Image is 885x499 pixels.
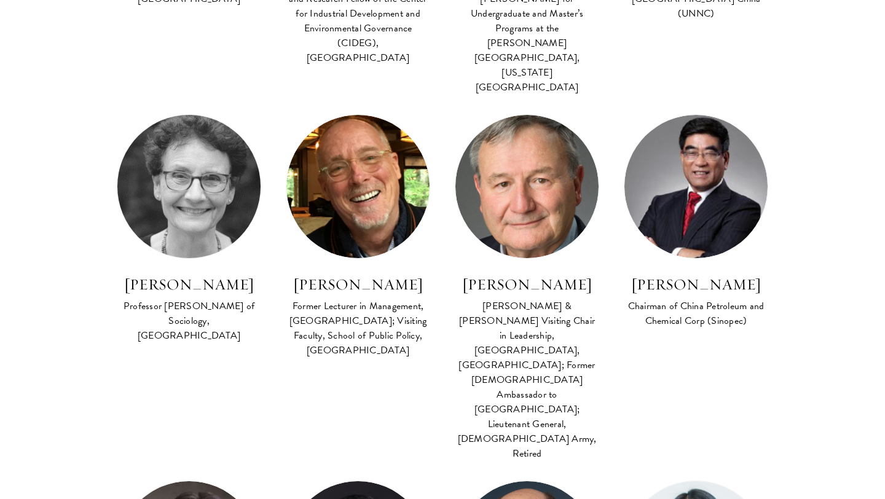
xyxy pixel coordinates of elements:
a: [PERSON_NAME] Professor [PERSON_NAME] of Sociology, [GEOGRAPHIC_DATA] [117,114,261,344]
h3: [PERSON_NAME] [286,274,430,295]
h3: [PERSON_NAME] [624,274,768,295]
div: Professor [PERSON_NAME] of Sociology, [GEOGRAPHIC_DATA] [117,299,261,343]
a: [PERSON_NAME] Chairman of China Petroleum and Chemical Corp (Sinopec) [624,114,768,329]
div: Former Lecturer in Management, [GEOGRAPHIC_DATA]; Visiting Faculty, School of Public Policy, [GEO... [286,299,430,358]
div: Chairman of China Petroleum and Chemical Corp (Sinopec) [624,299,768,328]
div: [PERSON_NAME] & [PERSON_NAME] Visiting Chair in Leadership, [GEOGRAPHIC_DATA], [GEOGRAPHIC_DATA];... [455,299,599,461]
a: [PERSON_NAME] Former Lecturer in Management, [GEOGRAPHIC_DATA]; Visiting Faculty, School of Publi... [286,114,430,359]
h3: [PERSON_NAME] [455,274,599,295]
h3: [PERSON_NAME] [117,274,261,295]
a: [PERSON_NAME] [PERSON_NAME] & [PERSON_NAME] Visiting Chair in Leadership, [GEOGRAPHIC_DATA], [GEO... [455,114,599,462]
